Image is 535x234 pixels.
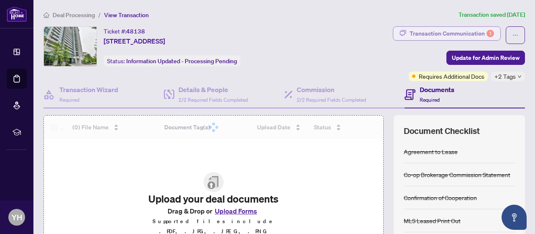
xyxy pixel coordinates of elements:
article: Transaction saved [DATE] [459,10,525,20]
img: File Upload [204,172,224,192]
span: Update for Admin Review [452,51,520,64]
div: Agreement to Lease [404,147,458,156]
span: Required [59,97,79,103]
h2: Upload your deal documents [145,192,282,206]
h4: Transaction Wizard [59,85,118,95]
span: +2 Tags [494,72,516,81]
span: YH [12,211,22,223]
span: Document Checklist [404,125,480,137]
div: Status: [104,55,240,67]
span: Requires Additional Docs [419,72,484,81]
h4: Documents [420,85,454,95]
span: Drag & Drop or [168,206,260,216]
span: View Transaction [104,11,149,19]
span: down [517,75,522,79]
button: Upload Forms [212,206,260,216]
h4: Details & People [178,85,248,95]
li: / [98,10,101,20]
button: Transaction Communication1 [393,26,501,41]
button: Open asap [502,205,527,230]
h4: Commission [297,85,366,95]
span: 2/2 Required Fields Completed [178,97,248,103]
span: [STREET_ADDRESS] [104,36,165,46]
span: Deal Processing [53,11,95,19]
span: 48138 [126,28,145,35]
div: Transaction Communication [410,27,494,40]
span: ellipsis [512,32,518,38]
button: Update for Admin Review [446,51,525,65]
span: 2/2 Required Fields Completed [297,97,366,103]
span: Required [420,97,440,103]
span: home [43,12,49,18]
div: 1 [487,30,494,37]
div: Co-op Brokerage Commission Statement [404,170,510,179]
div: Confirmation of Cooperation [404,193,477,202]
div: Ticket #: [104,26,145,36]
div: MLS Leased Print Out [404,216,461,225]
img: IMG-C12281238_1.jpg [44,27,97,66]
span: Information Updated - Processing Pending [126,57,237,65]
img: logo [7,6,27,22]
